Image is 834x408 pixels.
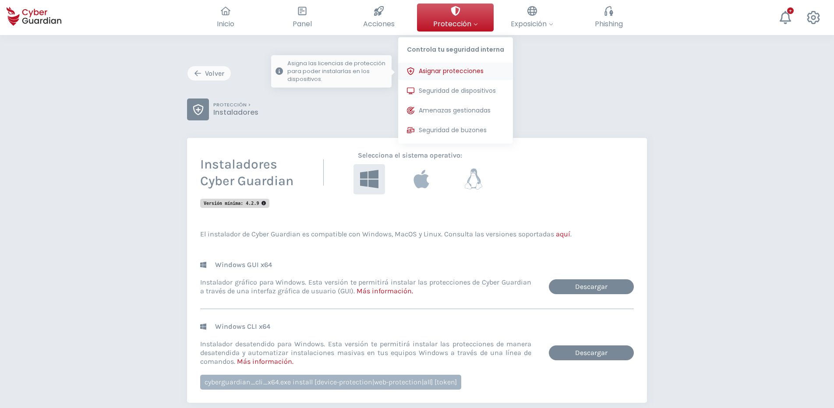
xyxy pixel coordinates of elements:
a: Descargar [549,279,634,294]
button: Panel [264,4,340,32]
span: Asignar protecciones [419,67,484,76]
button: Volver [187,66,231,81]
button: Seguridad de buzones [398,122,513,139]
h2: Instaladores Cyber Guardian [200,156,293,189]
div: cyberguardian_cli_x64.exe install [device-protection|web-protection|all] [token] [200,375,461,390]
span: Seguridad de dispositivos [419,86,496,95]
p: Windows CLI x64 [215,322,270,331]
button: Amenazas gestionadas [398,102,513,120]
div: Volver [194,68,224,79]
span: Protección [433,18,478,29]
span: Seguridad de buzones [419,126,487,135]
button: Inicio [187,4,264,32]
p: Controla tu seguridad interna [398,37,513,58]
span: Panel [293,18,312,29]
button: Asignar proteccionesAsigna las licencias de protección para poder instalarlas en los dispositivos. [398,63,513,80]
a: aquí [556,230,570,238]
p: Instaladores [213,108,258,117]
button: Phishing [570,4,647,32]
a: Más información. [237,357,293,366]
p: Instalador desatendido para Windows. Esta versión te permitirá instalar las protecciones de maner... [200,340,531,366]
span: Inicio [217,18,234,29]
span: Exposición [511,18,553,29]
span: Phishing [595,18,623,29]
p: El instalador de Cyber Guardian es compatible con Windows, MacOS y Linux. Consulta las versiones ... [200,230,634,239]
button: ProtecciónControla tu seguridad internaAsignar proteccionesAsigna las licencias de protección par... [417,4,494,32]
span: Acciones [363,18,395,29]
button: Seguridad de dispositivos [398,82,513,100]
span: Amenazas gestionadas [419,106,491,115]
button: Acciones [340,4,417,32]
p: Instalador gráfico para Windows. Esta versión te permitirá instalar las protecciones de Cyber Gua... [200,278,531,295]
span: Versión mínima: 4.2.9 [204,201,266,206]
button: Exposición [494,4,570,32]
p: Asigna las licencias de protección para poder instalarlas en los dispositivos. [287,60,387,83]
p: Selecciona el sistema operativo : [353,151,489,160]
p: PROTECCIÓN > [213,102,258,108]
div: + [787,7,794,14]
p: Windows GUI x64 [215,260,272,269]
a: Más información. [357,287,413,295]
a: Descargar [549,345,634,360]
